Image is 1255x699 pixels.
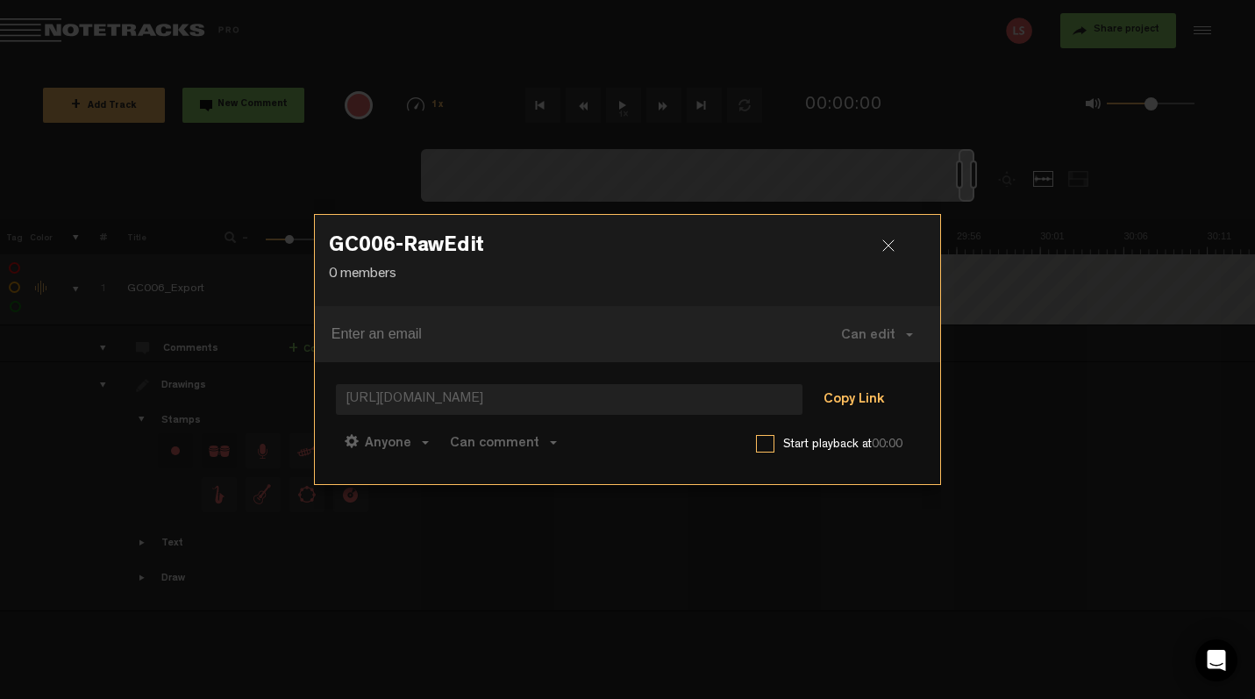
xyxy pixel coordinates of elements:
button: Can edit [824,313,931,355]
input: Enter an email [332,320,800,348]
label: Start playback at [783,436,919,453]
span: Can edit [841,329,895,343]
span: [URL][DOMAIN_NAME] [336,384,802,415]
div: Open Intercom Messenger [1195,639,1237,681]
h3: GC006-RawEdit [329,236,927,264]
button: Can comment [441,421,566,463]
p: 0 members [329,265,927,285]
span: 00:00 [872,439,902,451]
button: Anyone [336,421,438,463]
button: Copy Link [806,383,902,418]
span: Anyone [365,437,411,451]
span: Can comment [450,437,539,451]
